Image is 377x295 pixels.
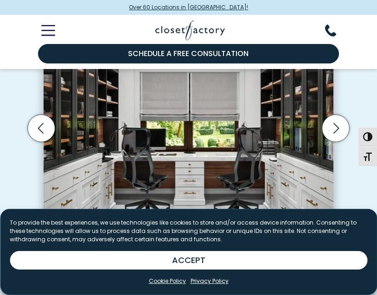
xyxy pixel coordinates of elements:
[25,112,58,145] button: Previous slide
[10,251,367,270] button: ACCEPT
[325,25,347,37] button: Phone Number
[191,277,229,285] a: Privacy Policy
[149,277,186,285] a: Cookie Policy
[358,127,377,146] button: Toggle High Contrast
[10,219,367,244] p: To provide the best experiences, we use technologies like cookies to store and/or access device i...
[129,3,248,12] span: Over 60 Locations in [GEOGRAPHIC_DATA]!
[30,25,55,36] button: Toggle Mobile Menu
[38,44,339,63] a: Schedule a Free Consultation
[358,146,377,166] button: Toggle Font size
[319,112,352,145] button: Next slide
[155,20,225,40] img: Closet Factory Logo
